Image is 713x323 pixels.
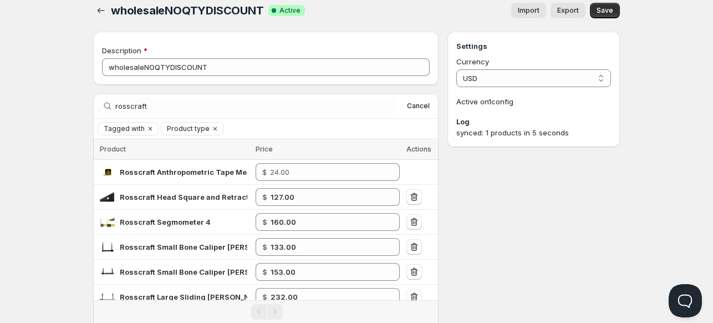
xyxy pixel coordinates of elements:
[279,6,301,15] span: Active
[256,145,273,153] span: Price
[511,3,546,18] button: Import
[120,241,247,253] div: Rosscraft Small Bone Caliper Tommy 3
[551,3,585,18] a: Export
[456,116,611,127] h3: Log
[120,266,247,277] div: Rosscraft Small Bone Caliper Campbell 10
[120,191,247,203] div: Rosscraft Head Square and Retractable Tape
[456,41,611,52] h3: Settings
[403,99,434,113] button: Cancel
[597,6,613,15] span: Save
[271,263,383,281] input: 199.00
[98,123,145,135] button: Tagged with
[120,218,211,226] span: Rosscraft Segmometer 4
[167,124,210,133] span: Product type
[271,238,383,256] input: 180.00
[120,168,268,176] span: Rosscraft Anthropometric Tape Measure
[93,300,439,323] nav: Pagination
[111,4,264,17] span: wholesaleNOQTYDISCOUNT
[161,123,210,135] button: Product type
[669,284,702,317] iframe: Help Scout Beacon - Open
[262,243,267,251] strong: $
[456,57,489,66] span: Currency
[100,145,126,153] span: Product
[456,96,611,107] p: Active on 1 config
[271,288,383,306] input: 299.00
[406,145,431,153] span: Actions
[120,193,284,201] span: Rosscraft Head Square and Retractable Tape
[102,46,141,55] span: Description
[270,163,383,181] input: 24.00
[590,3,620,18] button: Save
[104,124,145,133] span: Tagged with
[262,168,267,176] span: $
[271,188,383,206] input: 149.00
[262,268,267,276] strong: $
[262,193,267,201] strong: $
[456,127,611,138] div: synced: 1 products in 5 seconds
[557,6,579,15] span: Export
[210,123,221,135] button: Clear
[120,268,298,276] span: Rosscraft Small Bone Caliper [PERSON_NAME] 10
[120,166,247,178] div: Rosscraft Anthropometric Tape Measure
[145,123,156,135] button: Clear
[518,6,539,15] span: Import
[120,292,280,301] span: Rosscraft Large Sliding [PERSON_NAME] 20
[271,213,383,231] input: 195.00
[102,58,430,76] input: Private internal description
[407,102,430,110] span: Cancel
[262,218,267,226] strong: $
[120,216,211,228] div: Rosscraft Segmometer 4
[262,292,267,301] strong: $
[120,243,294,251] span: Rosscraft Small Bone Caliper [PERSON_NAME] 3
[120,291,247,302] div: Rosscraft Large Sliding Caliper Campbell 20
